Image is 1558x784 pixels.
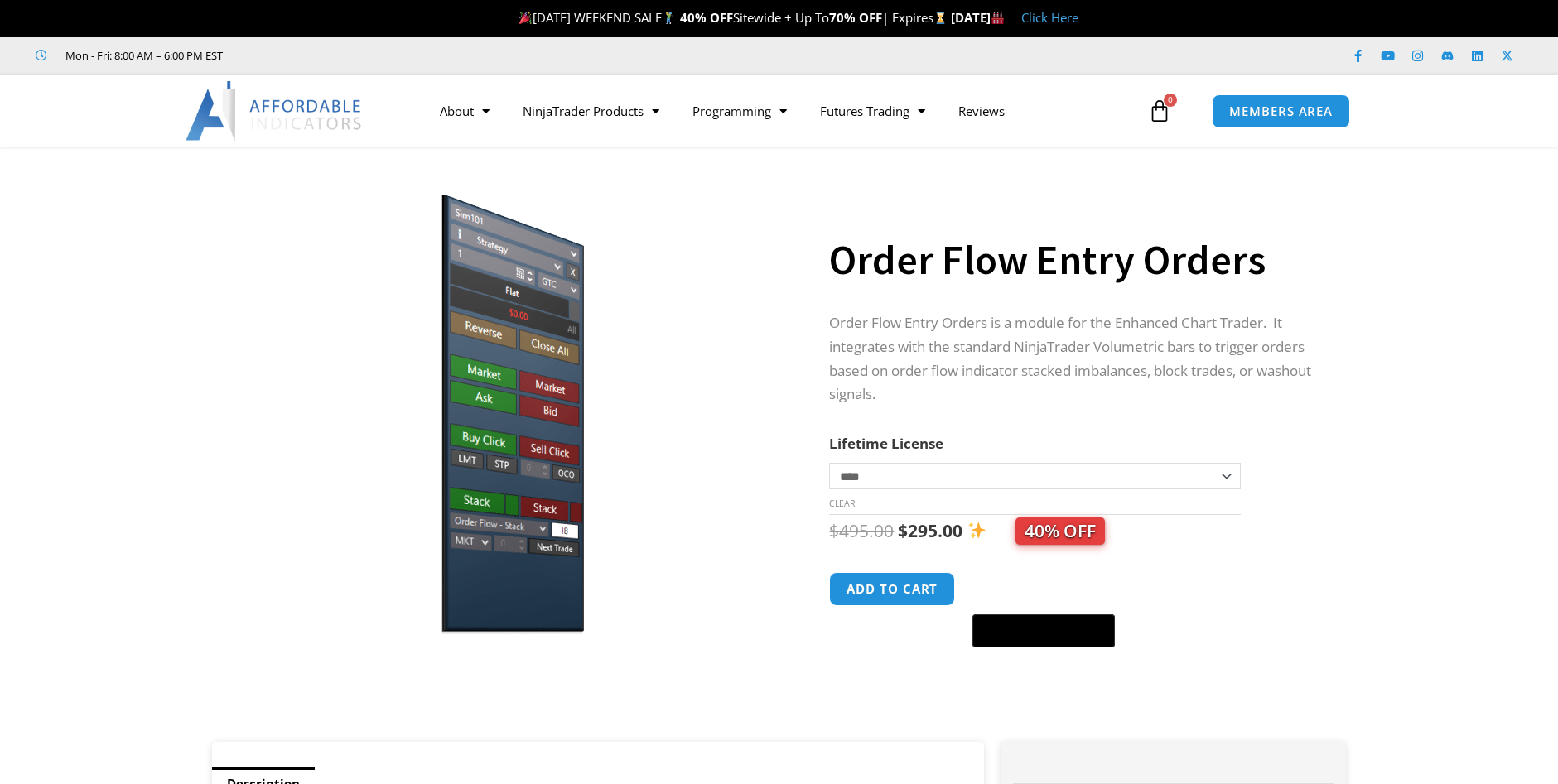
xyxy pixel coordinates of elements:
span: 0 [1164,94,1177,107]
a: Futures Trading [803,92,942,130]
img: 🏌️‍♂️ [663,12,675,24]
a: About [423,92,506,130]
h1: Order Flow Entry Orders [829,231,1313,289]
bdi: 495.00 [829,519,894,542]
a: Clear options [829,498,855,509]
strong: [DATE] [951,9,1005,26]
label: Lifetime License [829,434,943,453]
img: LogoAI | Affordable Indicators – NinjaTrader [186,81,364,141]
a: Click Here [1021,9,1078,26]
button: Buy with GPay [972,614,1115,647]
strong: 40% OFF [680,9,733,26]
a: NinjaTrader Products [506,92,676,130]
img: ✨ [968,522,986,539]
a: 0 [1123,87,1196,135]
iframe: Secure express checkout frame [969,570,1118,609]
img: orderflow entry | Affordable Indicators – NinjaTrader [235,176,768,634]
span: MEMBERS AREA [1229,105,1333,118]
img: 🎉 [519,12,532,24]
nav: Menu [423,92,1144,130]
strong: 70% OFF [829,9,882,26]
button: Add to cart [829,572,955,606]
a: MEMBERS AREA [1212,94,1350,128]
a: Reviews [942,92,1021,130]
span: 40% OFF [1015,517,1105,545]
img: 🏭 [991,12,1004,24]
span: $ [829,519,839,542]
a: Programming [676,92,803,130]
bdi: 295.00 [898,519,962,542]
span: $ [898,519,908,542]
span: [DATE] WEEKEND SALE Sitewide + Up To | Expires [515,9,950,26]
p: Order Flow Entry Orders is a module for the Enhanced Chart Trader. It integrates with the standar... [829,311,1313,407]
iframe: Customer reviews powered by Trustpilot [246,47,494,64]
img: ⌛ [934,12,947,24]
iframe: PayPal Message 1 [829,657,1313,672]
span: Mon - Fri: 8:00 AM – 6:00 PM EST [61,46,223,65]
